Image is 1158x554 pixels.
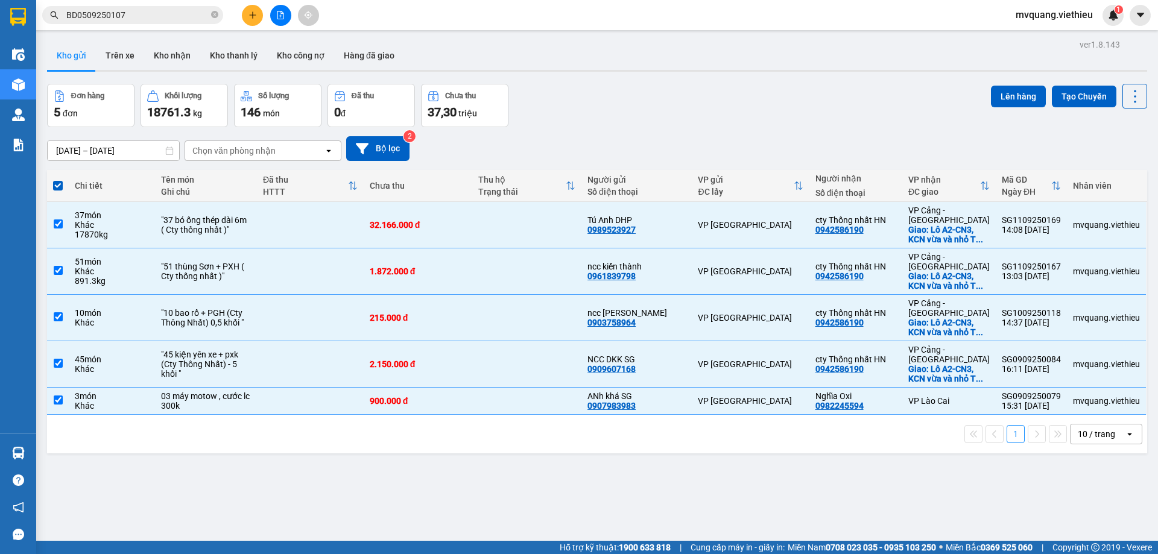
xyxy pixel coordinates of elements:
[165,92,201,100] div: Khối lượng
[75,401,149,411] div: Khác
[13,502,24,513] span: notification
[445,92,476,100] div: Chưa thu
[815,391,896,401] div: Nghĩa Oxi
[587,364,636,374] div: 0909607168
[472,170,581,202] th: Toggle SortBy
[1073,359,1140,369] div: mvquang.viethieu
[587,354,686,364] div: NCC DKK SG
[1002,318,1061,327] div: 14:37 [DATE]
[1002,401,1061,411] div: 15:31 [DATE]
[587,271,636,281] div: 0961839798
[47,84,134,127] button: Đơn hàng5đơn
[1073,220,1140,230] div: mvquang.viethieu
[75,354,149,364] div: 45 món
[147,105,191,119] span: 18761.3
[587,318,636,327] div: 0903758964
[1108,10,1119,20] img: icon-new-feature
[826,543,936,552] strong: 0708 023 035 - 0935 103 250
[815,271,864,281] div: 0942586190
[815,318,864,327] div: 0942586190
[698,220,803,230] div: VP [GEOGRAPHIC_DATA]
[698,266,803,276] div: VP [GEOGRAPHIC_DATA]
[908,298,990,318] div: VP Cảng - [GEOGRAPHIC_DATA]
[75,308,149,318] div: 10 món
[1115,5,1123,14] sup: 1
[54,105,60,119] span: 5
[815,308,896,318] div: cty Thống nhất HN
[370,181,467,190] div: Chưa thu
[1073,396,1140,406] div: mvquang.viethieu
[587,308,686,318] div: ncc Thanh Phong
[1002,391,1061,401] div: SG0909250079
[1002,354,1061,364] div: SG0909250084
[815,262,896,271] div: cty Thống nhất HN
[370,396,467,406] div: 900.000 đ
[270,5,291,26] button: file-add
[908,364,990,383] div: Giao: Lô A2-CN3, KCN vừa và nhỏ Từ Liêm, Hà Nội
[1116,5,1121,14] span: 1
[63,109,78,118] span: đơn
[478,187,566,197] div: Trạng thái
[12,78,25,91] img: warehouse-icon
[560,541,671,554] span: Hỗ trợ kỹ thuật:
[587,175,686,184] div: Người gửi
[298,5,319,26] button: aim
[939,545,943,550] span: ⚪️
[698,359,803,369] div: VP [GEOGRAPHIC_DATA]
[161,350,251,379] div: "45 kiện yên xe + pxk (Cty Thông Nhất) - 5 khối "
[1007,425,1025,443] button: 1
[341,109,346,118] span: đ
[12,447,25,459] img: warehouse-icon
[1002,262,1061,271] div: SG1109250167
[75,391,149,401] div: 3 món
[976,374,983,383] span: ...
[1002,271,1061,281] div: 13:03 [DATE]
[1130,5,1151,26] button: caret-down
[193,109,202,118] span: kg
[698,396,803,406] div: VP [GEOGRAPHIC_DATA]
[12,109,25,121] img: warehouse-icon
[991,86,1046,107] button: Lên hàng
[908,396,990,406] div: VP Lào Cai
[1002,175,1051,184] div: Mã GD
[815,364,864,374] div: 0942586190
[458,109,477,118] span: triệu
[192,145,276,157] div: Chọn văn phòng nhận
[587,225,636,235] div: 0989523927
[258,92,289,100] div: Số lượng
[428,105,457,119] span: 37,30
[141,84,228,127] button: Khối lượng18761.3kg
[263,109,280,118] span: món
[996,170,1067,202] th: Toggle SortBy
[267,41,334,70] button: Kho công nợ
[815,354,896,364] div: cty Thống nhất HN
[200,41,267,70] button: Kho thanh lý
[75,230,149,239] div: 17870 kg
[248,11,257,19] span: plus
[698,187,793,197] div: ĐC lấy
[902,170,996,202] th: Toggle SortBy
[587,391,686,401] div: ANh khá SG
[75,220,149,230] div: Khác
[1073,266,1140,276] div: mvquang.viethieu
[1135,10,1146,20] span: caret-down
[304,11,312,19] span: aim
[242,5,263,26] button: plus
[680,541,682,554] span: |
[1091,543,1099,552] span: copyright
[75,181,149,190] div: Chi tiết
[161,215,251,235] div: "37 bó ống thép dài 6m ( Cty thống nhất )"
[276,11,285,19] span: file-add
[815,174,896,183] div: Người nhận
[587,401,636,411] div: 0907983983
[587,215,686,225] div: Tú Anh DHP
[161,308,251,327] div: "10 bao rổ + PGH (Cty Thông Nhất) 0,5 khối "
[75,210,149,220] div: 37 món
[691,541,785,554] span: Cung cấp máy in - giấy in:
[698,313,803,323] div: VP [GEOGRAPHIC_DATA]
[75,364,149,374] div: Khác
[334,105,341,119] span: 0
[1042,541,1043,554] span: |
[478,175,566,184] div: Thu hộ
[403,130,416,142] sup: 2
